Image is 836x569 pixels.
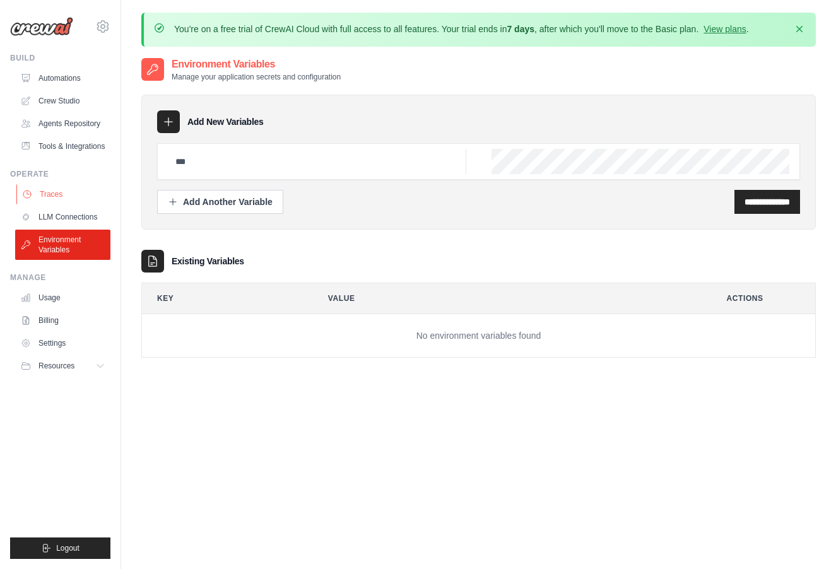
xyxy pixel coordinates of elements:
button: Resources [15,356,110,376]
button: Add Another Variable [157,190,283,214]
th: Value [313,283,702,314]
a: Traces [16,184,112,204]
a: Usage [15,288,110,308]
img: Logo [10,17,73,36]
h3: Add New Variables [187,115,264,128]
a: Automations [15,68,110,88]
p: Manage your application secrets and configuration [172,72,341,82]
td: No environment variables found [142,314,815,358]
h2: Environment Variables [172,57,341,72]
a: Agents Repository [15,114,110,134]
div: Build [10,53,110,63]
span: Logout [56,543,79,553]
a: Tools & Integrations [15,136,110,156]
a: Environment Variables [15,230,110,260]
div: Add Another Variable [168,196,273,208]
a: Settings [15,333,110,353]
th: Key [142,283,303,314]
span: Resources [38,361,74,371]
div: Manage [10,273,110,283]
h3: Existing Variables [172,255,244,267]
p: You're on a free trial of CrewAI Cloud with full access to all features. Your trial ends in , aft... [174,23,749,35]
th: Actions [712,283,816,314]
div: Operate [10,169,110,179]
a: Billing [15,310,110,331]
a: View plans [704,24,746,34]
button: Logout [10,537,110,559]
a: Crew Studio [15,91,110,111]
strong: 7 days [507,24,534,34]
a: LLM Connections [15,207,110,227]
